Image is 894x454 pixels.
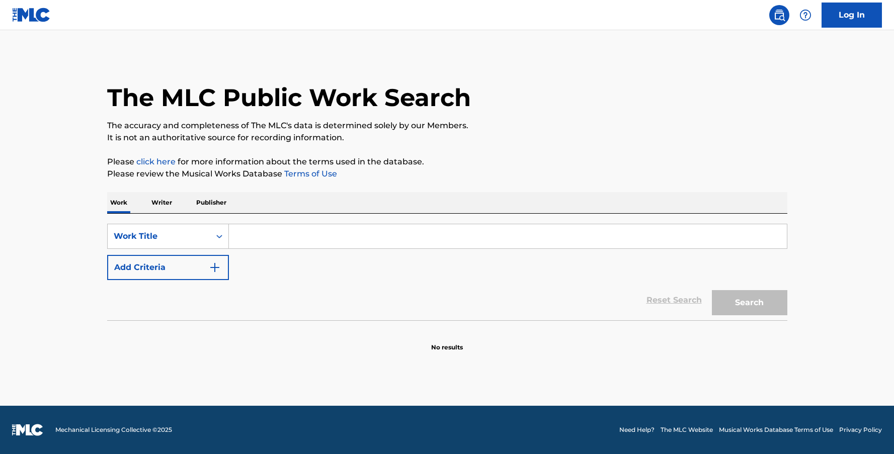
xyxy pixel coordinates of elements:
[55,425,172,434] span: Mechanical Licensing Collective © 2025
[431,331,463,352] p: No results
[661,425,713,434] a: The MLC Website
[107,120,787,132] p: The accuracy and completeness of The MLC's data is determined solely by our Members.
[107,132,787,144] p: It is not an authoritative source for recording information.
[799,9,811,21] img: help
[822,3,882,28] a: Log In
[193,192,229,213] p: Publisher
[107,156,787,168] p: Please for more information about the terms used in the database.
[773,9,785,21] img: search
[12,8,51,22] img: MLC Logo
[769,5,789,25] a: Public Search
[107,255,229,280] button: Add Criteria
[136,157,176,166] a: click here
[107,168,787,180] p: Please review the Musical Works Database
[107,224,787,320] form: Search Form
[148,192,175,213] p: Writer
[107,82,471,113] h1: The MLC Public Work Search
[795,5,816,25] div: Help
[719,425,833,434] a: Musical Works Database Terms of Use
[209,261,221,274] img: 9d2ae6d4665cec9f34b9.svg
[107,192,130,213] p: Work
[839,425,882,434] a: Privacy Policy
[12,424,43,436] img: logo
[282,169,337,178] a: Terms of Use
[114,230,204,242] div: Work Title
[619,425,655,434] a: Need Help?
